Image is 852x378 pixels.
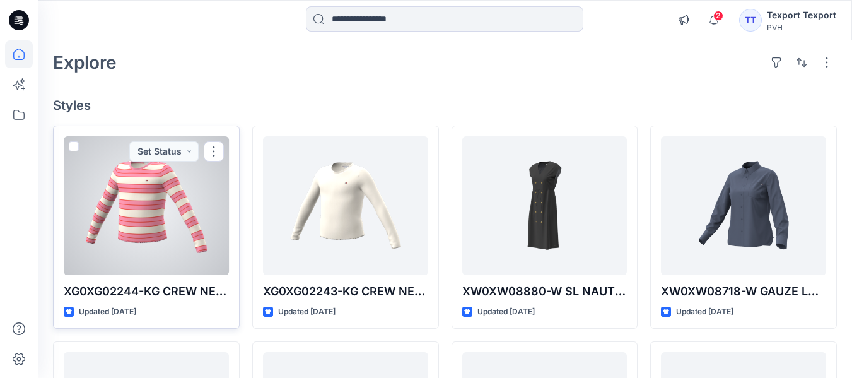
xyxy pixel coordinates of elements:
[661,283,826,300] p: XW0XW08718-W GAUZE LS ROLL-TAB SHIRT INDIGO-V01
[462,283,627,300] p: XW0XW08880-W SL NAUTICAL DB DRESS-V01
[767,8,836,23] div: Texport Texport
[661,136,826,275] a: XW0XW08718-W GAUZE LS ROLL-TAB SHIRT INDIGO-V01
[64,136,229,275] a: XG0XG02244-KG CREW NECK TOP LS-STRIPE-V01
[767,23,836,32] div: PVH
[739,9,762,32] div: TT
[676,305,733,319] p: Updated [DATE]
[477,305,535,319] p: Updated [DATE]
[462,136,627,275] a: XW0XW08880-W SL NAUTICAL DB DRESS-V01
[53,98,837,113] h4: Styles
[713,11,723,21] span: 2
[278,305,336,319] p: Updated [DATE]
[64,283,229,300] p: XG0XG02244-KG CREW NECK TOP LS-STRIPE-V01
[53,52,117,73] h2: Explore
[79,305,136,319] p: Updated [DATE]
[263,283,428,300] p: XG0XG02243-KG CREW NECK TOP LS-SOLID-V01
[263,136,428,275] a: XG0XG02243-KG CREW NECK TOP LS-SOLID-V01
